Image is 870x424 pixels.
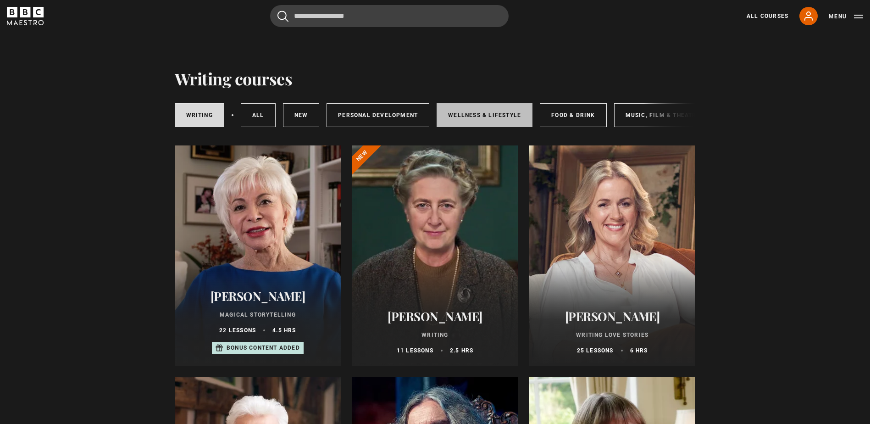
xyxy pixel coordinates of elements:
[397,346,433,355] p: 11 lessons
[614,103,712,127] a: Music, Film & Theatre
[186,289,330,303] h2: [PERSON_NAME]
[352,145,518,366] a: [PERSON_NAME] Writing 11 lessons 2.5 hrs New
[577,346,614,355] p: 25 lessons
[283,103,320,127] a: New
[186,311,330,319] p: Magical Storytelling
[270,5,509,27] input: Search
[363,331,507,339] p: Writing
[175,69,293,88] h1: Writing courses
[829,12,863,21] button: Toggle navigation
[747,12,788,20] a: All Courses
[540,103,606,127] a: Food & Drink
[437,103,532,127] a: Wellness & Lifestyle
[540,309,685,324] h2: [PERSON_NAME]
[450,346,473,355] p: 2.5 hrs
[7,7,44,25] svg: BBC Maestro
[241,103,276,127] a: All
[272,326,296,335] p: 4.5 hrs
[219,326,256,335] p: 22 lessons
[630,346,648,355] p: 6 hrs
[175,145,341,366] a: [PERSON_NAME] Magical Storytelling 22 lessons 4.5 hrs Bonus content added
[327,103,429,127] a: Personal Development
[277,11,288,22] button: Submit the search query
[363,309,507,324] h2: [PERSON_NAME]
[227,344,300,352] p: Bonus content added
[175,103,224,127] a: Writing
[540,331,685,339] p: Writing Love Stories
[529,145,696,366] a: [PERSON_NAME] Writing Love Stories 25 lessons 6 hrs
